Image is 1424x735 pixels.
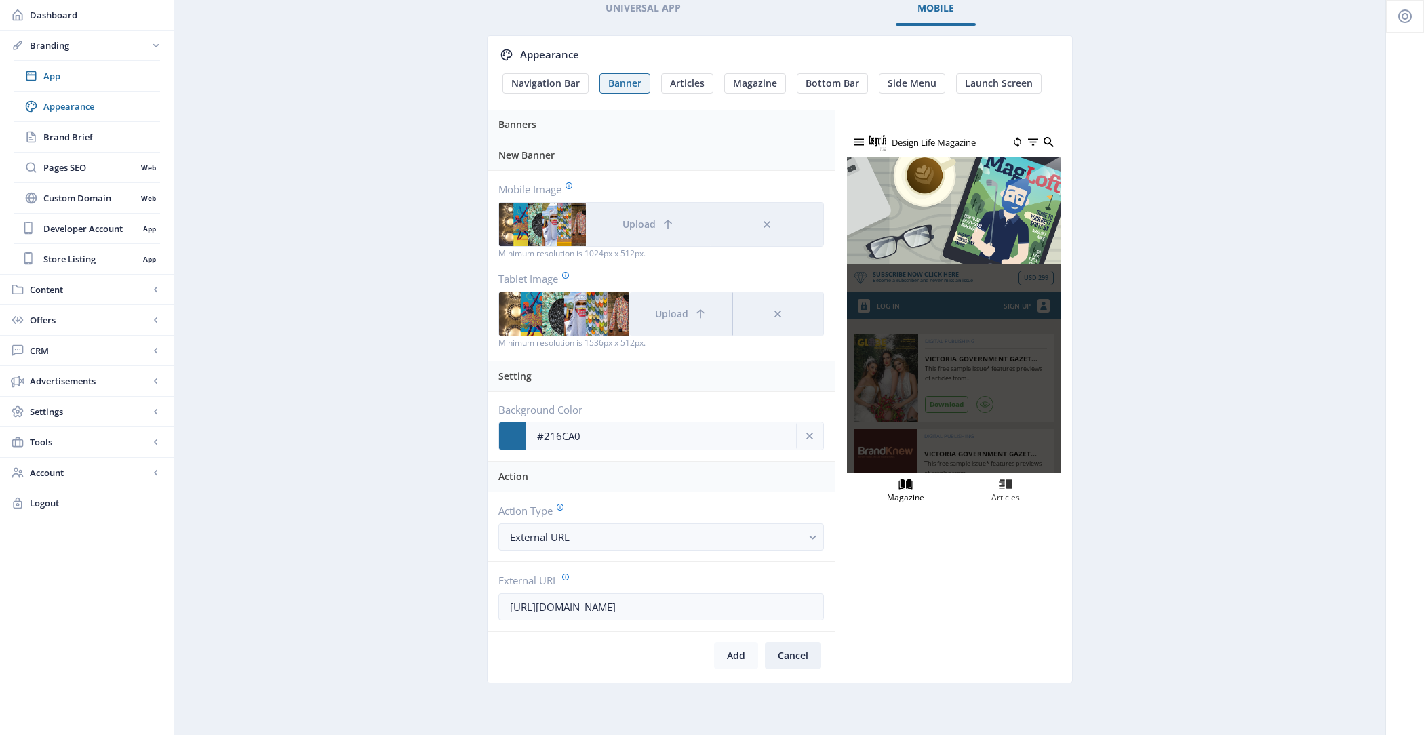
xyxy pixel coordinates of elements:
span: Navigation Bar [511,78,580,89]
label: External URL [498,573,813,588]
nb-badge: App [138,222,160,235]
button: Magazine [724,73,786,94]
button: Navigation Bar [502,73,589,94]
span: Advertisements [30,374,149,388]
span: CRM [30,344,149,357]
span: Developer Account [43,222,138,235]
span: Account [30,466,149,479]
span: Offers [30,313,149,327]
a: App [14,61,160,91]
nb-badge: Web [136,161,160,174]
a: Appearance [14,92,160,121]
button: Add [714,642,758,669]
img: image banner [847,157,1061,264]
button: Bottom Bar [797,73,868,94]
nb-badge: App [138,252,160,266]
span: Appearance [520,47,579,61]
span: Mobile [917,3,954,14]
a: Store ListingApp [14,244,160,274]
div: Minimum resolution is 1536px x 512px. [498,336,824,350]
a: Developer AccountApp [14,214,160,243]
button: Upload [586,203,711,246]
label: Tablet Image [498,271,813,286]
button: Cancel [765,642,821,669]
label: Mobile Image [498,182,813,197]
a: Custom DomainWeb [14,183,160,213]
span: Appearance [43,100,160,113]
span: Upload [622,219,656,230]
span: Articles [991,491,1020,504]
span: Universal App [606,3,681,14]
button: Side Menu [879,73,945,94]
span: Custom Domain [43,191,136,205]
a: Pages SEOWeb [14,153,160,182]
span: Content [30,283,149,296]
div: Action [498,462,827,492]
input: External URL [498,593,824,620]
div: External URL [510,529,802,545]
span: Design Life Magazine [892,136,976,149]
span: Branding [30,39,149,52]
img: 8b0881bd-05ca-44e1-a29d-09c782fa3120.png [869,134,886,151]
div: Setting [498,361,827,391]
span: Articles [670,78,705,89]
span: Upload [655,309,688,319]
span: Launch Screen [965,78,1033,89]
div: Banners [498,110,827,140]
span: Logout [30,496,163,510]
button: Upload [629,292,732,336]
span: Pages SEO [43,161,136,174]
span: Magazine [733,78,777,89]
span: Brand Brief [43,130,160,144]
button: info [796,422,823,450]
label: Action Type [498,503,813,518]
div: Minimum resolution is 1024px x 512px. [498,247,824,260]
span: Dashboard [30,8,163,22]
button: Banner [599,73,650,94]
span: App [43,69,160,83]
button: Launch Screen [956,73,1042,94]
label: Background Color [498,403,813,416]
nb-badge: Web [136,191,160,205]
span: Side Menu [888,78,936,89]
a: Brand Brief [14,122,160,152]
nb-icon: info [803,429,816,443]
span: Bottom Bar [806,78,859,89]
span: Banner [608,78,641,89]
button: External URL [498,523,824,551]
span: Magazine [887,491,924,504]
span: Store Listing [43,252,138,266]
input: #757575 [526,423,823,449]
span: Tools [30,435,149,449]
button: Articles [661,73,713,94]
span: Settings [30,405,149,418]
div: New Banner [498,140,827,170]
